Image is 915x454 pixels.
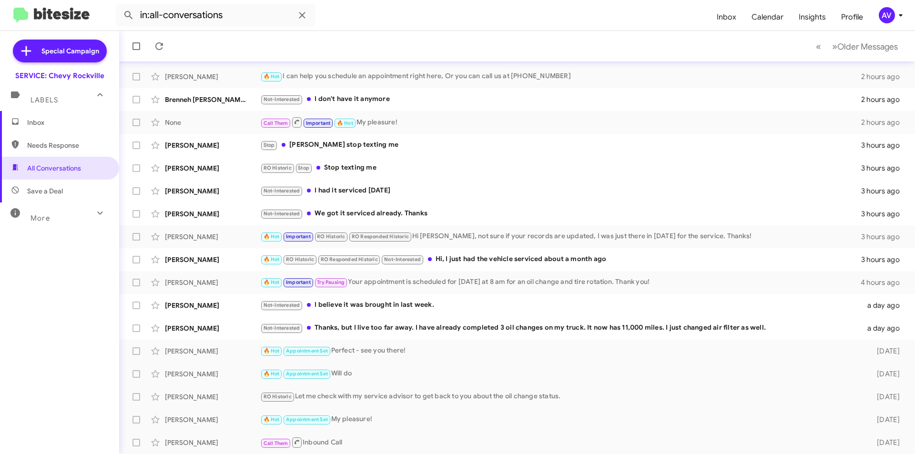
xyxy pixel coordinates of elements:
div: [PERSON_NAME] [165,346,260,356]
div: Will do [260,368,862,379]
div: [PERSON_NAME] [165,163,260,173]
button: Previous [810,37,827,56]
span: Not-Interested [264,188,300,194]
div: [PERSON_NAME] [165,415,260,424]
div: [PERSON_NAME] [165,323,260,333]
span: 🔥 Hot [264,371,280,377]
span: Not-Interested [384,256,421,262]
span: Stop [298,165,309,171]
div: I can help you schedule an appointment right here, Or you can call us at [PHONE_NUMBER] [260,71,861,82]
div: [PERSON_NAME] [165,72,260,81]
span: Stop [264,142,275,148]
div: [PERSON_NAME] [165,186,260,196]
span: Labels [30,96,58,104]
nav: Page navigation example [811,37,904,56]
span: Important [286,279,311,285]
div: a day ago [862,301,907,310]
div: 2 hours ago [861,95,907,104]
span: All Conversations [27,163,81,173]
div: 3 hours ago [861,186,907,196]
div: 4 hours ago [861,278,907,287]
div: [DATE] [862,415,907,424]
div: [DATE] [862,369,907,379]
div: a day ago [862,323,907,333]
span: Save a Deal [27,186,63,196]
div: [DATE] [862,438,907,447]
div: Let me check with my service advisor to get back to you about the oil change status. [260,391,862,402]
div: 3 hours ago [861,232,907,242]
span: Call Them [264,120,288,126]
span: More [30,214,50,222]
button: Next [826,37,904,56]
div: 3 hours ago [861,255,907,264]
span: Not-Interested [264,96,300,102]
span: « [816,40,821,52]
div: Inbound Call [260,436,862,448]
div: [DATE] [862,392,907,402]
span: RO Responded Historic [352,233,409,240]
span: Try Pausing [317,279,345,285]
span: Inbox [27,118,108,127]
div: [PERSON_NAME] stop texting me [260,140,861,151]
div: I don't have it anymore [260,94,861,105]
a: Calendar [744,3,791,31]
span: RO Historic [286,256,314,262]
div: [PERSON_NAME] [165,141,260,150]
span: Not-Interested [264,302,300,308]
span: 🔥 Hot [337,120,353,126]
span: Call Them [264,440,288,446]
span: Important [286,233,311,240]
div: [PERSON_NAME] [165,392,260,402]
div: We got it serviced already. Thanks [260,208,861,219]
div: Your appointment is scheduled for [DATE] at 8 am for an oil change and tire rotation. Thank you! [260,277,861,288]
span: Insights [791,3,834,31]
span: Appointment Set [286,371,328,377]
span: » [832,40,837,52]
div: Perfect - see you there! [260,345,862,356]
div: My pleasure! [260,116,861,128]
input: Search [115,4,315,27]
span: 🔥 Hot [264,256,280,262]
div: [PERSON_NAME] [165,301,260,310]
div: SERVICE: Chevy Rockville [15,71,104,81]
span: RO Historic [264,165,292,171]
div: AV [879,7,895,23]
span: 🔥 Hot [264,279,280,285]
span: Older Messages [837,41,898,52]
div: [PERSON_NAME] [165,209,260,219]
div: I believe it was brought in last week. [260,300,862,311]
div: 3 hours ago [861,141,907,150]
span: 🔥 Hot [264,348,280,354]
div: 3 hours ago [861,209,907,219]
div: Stop texting me [260,162,861,173]
span: Needs Response [27,141,108,150]
div: 2 hours ago [861,72,907,81]
div: Thanks, but I live too far away. I have already completed 3 oil changes on my truck. It now has 1... [260,323,862,333]
span: 🔥 Hot [264,233,280,240]
div: [PERSON_NAME] [165,232,260,242]
span: RO Responded Historic [321,256,378,262]
span: RO Historic [264,393,292,400]
a: Special Campaign [13,40,107,62]
div: [PERSON_NAME] [165,255,260,264]
span: Not-Interested [264,211,300,217]
div: I had it serviced [DATE] [260,185,861,196]
span: Appointment Set [286,348,328,354]
span: Not-Interested [264,325,300,331]
span: Important [306,120,331,126]
div: 3 hours ago [861,163,907,173]
div: Brenneh [PERSON_NAME] [165,95,260,104]
a: Profile [834,3,871,31]
span: Appointment Set [286,416,328,423]
div: 2 hours ago [861,118,907,127]
div: Hi, I just had the vehicle serviced about a month ago [260,254,861,265]
div: None [165,118,260,127]
div: [PERSON_NAME] [165,438,260,447]
span: Special Campaign [41,46,99,56]
span: 🔥 Hot [264,416,280,423]
div: My pleasure! [260,414,862,425]
a: Inbox [709,3,744,31]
